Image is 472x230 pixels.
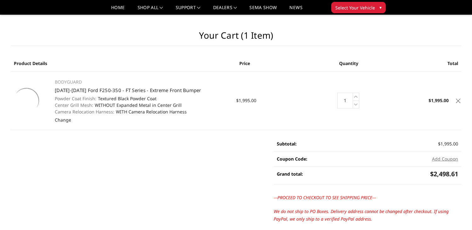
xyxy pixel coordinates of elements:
[438,141,458,147] span: $1,995.00
[430,170,458,178] span: $2,498.61
[55,117,71,123] a: Change
[277,141,297,147] strong: Subtotal:
[236,55,311,72] th: Price
[274,194,461,201] p: ---PROCEED TO CHECKOUT TO SEE SHIPPING PRICE---
[138,5,163,14] a: shop all
[55,102,229,108] dd: WITHOUT Expanded Metal in Center Grill
[335,4,375,11] span: Select Your Vehicle
[55,87,201,93] a: [DATE]-[DATE] Ford F250-350 - FT Series - Extreme Front Bumper
[429,97,449,103] strong: $1,995.00
[249,5,277,14] a: SEMA Show
[274,208,461,223] p: We do not ship to PO Boxes. Delivery address cannot be changed after checkout. If using PayPal, w...
[432,156,458,162] button: Add Coupon
[277,156,307,162] strong: Coupon Code:
[55,108,114,115] dt: Camera Relocation Harness:
[55,95,96,102] dt: Powder Coat Finish:
[236,97,256,103] span: $1,995.00
[111,5,125,14] a: Home
[11,85,42,116] img: 2023-2025 Ford F250-350 - FT Series - Extreme Front Bumper
[11,55,236,72] th: Product Details
[277,171,303,177] strong: Grand total:
[55,78,229,86] p: BODYGUARD
[311,55,386,72] th: Quantity
[379,4,382,11] span: ▾
[55,95,229,102] dd: Textured Black Powder Coat
[176,5,201,14] a: Support
[213,5,237,14] a: Dealers
[331,2,386,13] button: Select Your Vehicle
[11,30,461,46] h1: Your Cart (1 item)
[289,5,302,14] a: News
[55,102,93,108] dt: Center Grill Mesh:
[55,108,229,115] dd: WITH Camera Relocation Harness
[386,55,462,72] th: Total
